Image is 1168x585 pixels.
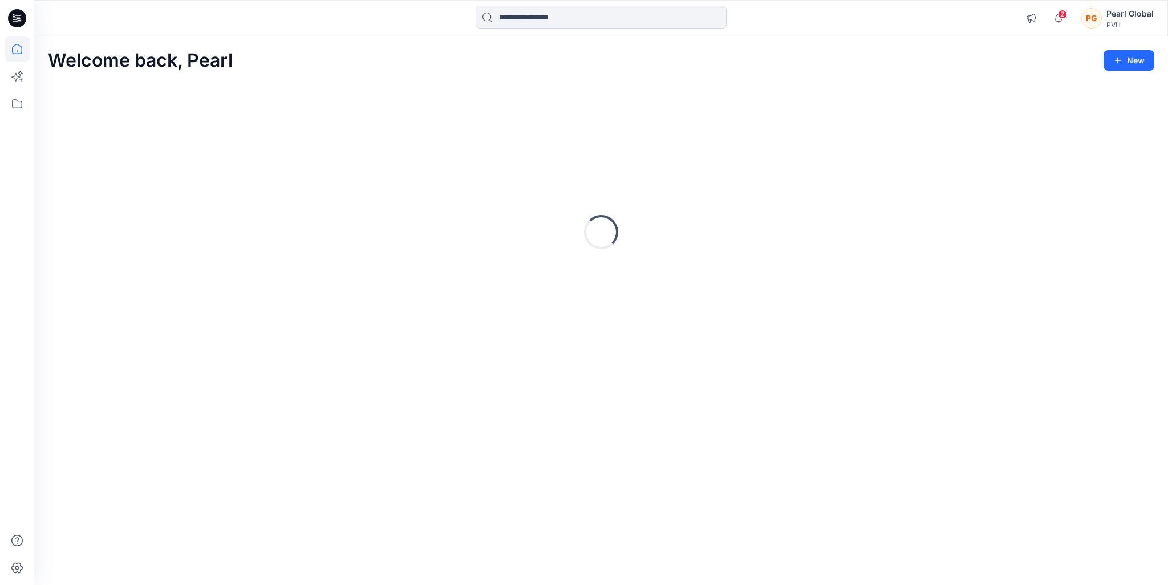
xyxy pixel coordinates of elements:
button: New [1104,50,1154,71]
div: PVH [1106,21,1154,29]
h2: Welcome back, Pearl [48,50,233,71]
div: Pearl Global [1106,7,1154,21]
div: PG [1081,8,1102,29]
span: 2 [1058,10,1067,19]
